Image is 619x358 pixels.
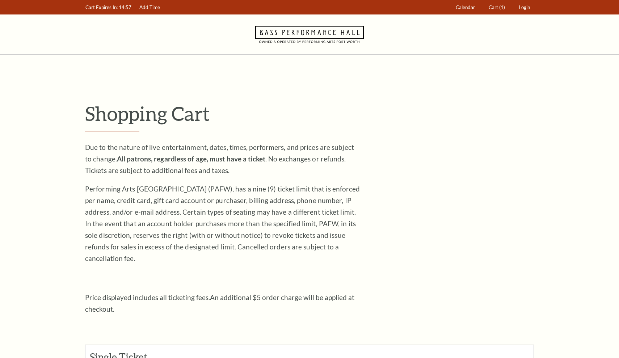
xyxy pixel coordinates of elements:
p: Price displayed includes all ticketing fees. [85,292,360,315]
strong: All patrons, regardless of age, must have a ticket [117,155,265,163]
span: Calendar [456,4,475,10]
p: Performing Arts [GEOGRAPHIC_DATA] (PAFW), has a nine (9) ticket limit that is enforced per name, ... [85,183,360,264]
a: Cart (1) [485,0,509,14]
span: 14:57 [119,4,131,10]
span: Cart Expires In: [85,4,118,10]
a: Add Time [136,0,164,14]
p: Shopping Cart [85,102,534,125]
a: Calendar [452,0,479,14]
span: (1) [499,4,505,10]
a: Login [515,0,534,14]
span: Login [519,4,530,10]
span: Due to the nature of live entertainment, dates, times, performers, and prices are subject to chan... [85,143,354,174]
span: Cart [489,4,498,10]
span: An additional $5 order charge will be applied at checkout. [85,293,354,313]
